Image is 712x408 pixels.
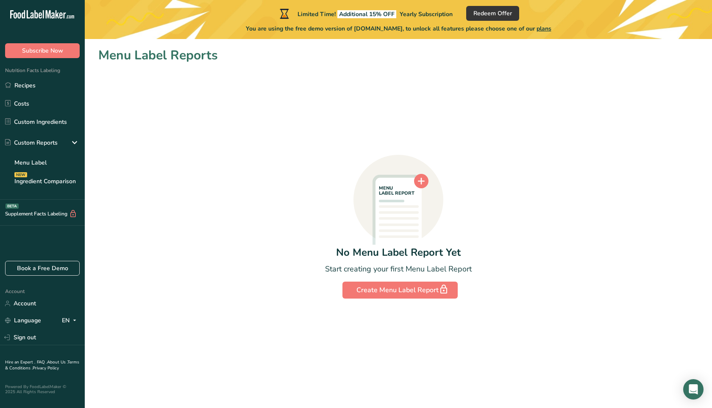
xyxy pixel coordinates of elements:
div: Powered By FoodLabelMaker © 2025 All Rights Reserved [5,384,80,394]
a: Privacy Policy [33,365,59,371]
div: Create Menu Label Report [356,284,444,296]
div: Custom Reports [5,138,58,147]
div: BETA [6,204,19,209]
a: Book a Free Demo [5,261,80,276]
a: Language [5,313,41,328]
div: Limited Time! [278,8,453,19]
span: You are using the free demo version of [DOMAIN_NAME], to unlock all features please choose one of... [246,24,551,33]
div: Open Intercom Messenger [683,379,704,400]
a: FAQ . [37,359,47,365]
a: Hire an Expert . [5,359,35,365]
a: Terms & Conditions . [5,359,79,371]
div: No Menu Label Report Yet [336,245,461,260]
span: Additional 15% OFF [337,10,396,18]
button: Redeem Offer [466,6,519,21]
span: Yearly Subscription [400,10,453,18]
button: Create Menu Label Report [342,282,458,299]
span: plans [537,25,551,33]
span: Subscribe Now [22,46,63,55]
div: EN [62,316,80,326]
h1: Menu Label Reports [98,46,698,65]
div: Start creating your first Menu Label Report [325,263,472,275]
tspan: LABEL REPORT [379,190,414,196]
div: NEW [14,172,27,177]
a: About Us . [47,359,67,365]
button: Subscribe Now [5,43,80,58]
tspan: MENU [379,185,393,191]
span: Redeem Offer [473,9,512,18]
